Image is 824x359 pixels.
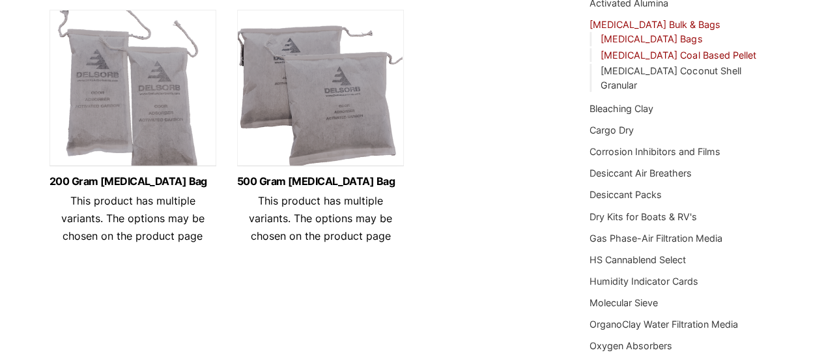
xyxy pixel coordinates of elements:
[590,146,720,157] a: Corrosion Inhibitors and Films
[590,167,692,179] a: Desiccant Air Breathers
[590,124,634,136] a: Cargo Dry
[590,276,698,287] a: Humidity Indicator Cards
[590,319,738,330] a: OrganoClay Water Filtration Media
[590,19,720,30] a: [MEDICAL_DATA] Bulk & Bags
[590,103,653,114] a: Bleaching Clay
[590,340,672,351] a: Oxygen Absorbers
[590,189,662,200] a: Desiccant Packs
[601,50,756,61] a: [MEDICAL_DATA] Coal Based Pellet
[601,65,741,91] a: [MEDICAL_DATA] Coconut Shell Granular
[237,176,404,187] a: 500 Gram [MEDICAL_DATA] Bag
[50,176,216,187] a: 200 Gram [MEDICAL_DATA] Bag
[590,211,697,222] a: Dry Kits for Boats & RV's
[590,254,686,265] a: HS Cannablend Select
[590,297,658,308] a: Molecular Sieve
[61,194,205,242] span: This product has multiple variants. The options may be chosen on the product page
[601,33,702,44] a: [MEDICAL_DATA] Bags
[590,233,722,244] a: Gas Phase-Air Filtration Media
[249,194,392,242] span: This product has multiple variants. The options may be chosen on the product page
